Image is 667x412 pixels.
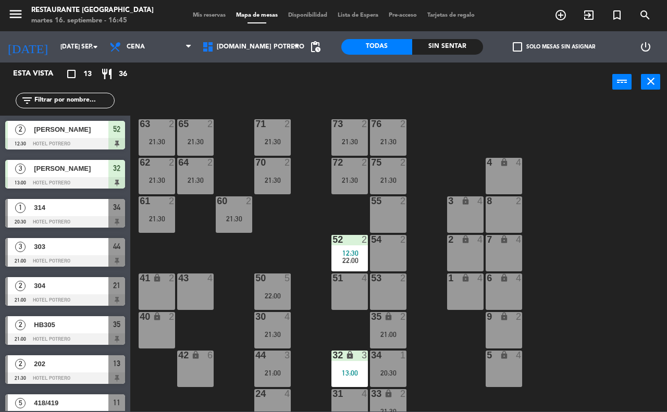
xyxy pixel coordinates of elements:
[331,369,368,377] div: 13:00
[169,273,175,283] div: 2
[285,158,291,167] div: 2
[639,9,651,21] i: search
[500,351,509,359] i: lock
[500,235,509,244] i: lock
[83,68,92,80] span: 13
[216,215,252,222] div: 21:30
[217,43,304,51] span: [DOMAIN_NAME] Potrero
[412,39,483,55] div: Sin sentar
[422,13,480,18] span: Tarjetas de regalo
[384,13,422,18] span: Pre-acceso
[487,196,487,206] div: 8
[207,158,214,167] div: 2
[345,351,354,359] i: lock
[33,95,114,106] input: Filtrar por nombre...
[254,369,291,377] div: 21:00
[177,138,214,145] div: 21:30
[113,396,120,409] span: 11
[332,158,333,167] div: 72
[583,9,595,21] i: exit_to_app
[169,119,175,129] div: 2
[34,397,108,408] span: 418/419
[169,312,175,321] div: 2
[177,177,214,184] div: 21:30
[639,41,652,53] i: power_settings_new
[15,124,26,135] span: 2
[611,9,623,21] i: turned_in_not
[255,389,256,398] div: 24
[34,319,108,330] span: HB305
[487,312,487,321] div: 9
[487,158,487,167] div: 4
[370,369,406,377] div: 20:30
[127,43,145,51] span: Cena
[400,351,406,360] div: 1
[641,74,660,90] button: close
[554,9,567,21] i: add_circle_outline
[362,389,368,398] div: 4
[65,68,78,80] i: crop_square
[255,158,256,167] div: 70
[231,13,283,18] span: Mapa de mesas
[34,124,108,135] span: [PERSON_NAME]
[34,280,108,291] span: 304
[139,138,175,145] div: 21:30
[255,273,256,283] div: 50
[8,6,23,26] button: menu
[332,273,333,283] div: 51
[362,273,368,283] div: 4
[516,196,522,206] div: 2
[500,273,509,282] i: lock
[113,123,120,135] span: 52
[15,281,26,291] span: 2
[113,357,120,370] span: 13
[332,13,384,18] span: Lista de Espera
[254,177,291,184] div: 21:30
[516,273,522,283] div: 4
[113,318,120,331] span: 35
[461,235,470,244] i: lock
[370,138,406,145] div: 21:30
[400,389,406,398] div: 2
[139,215,175,222] div: 21:30
[362,351,368,360] div: 3
[516,312,522,321] div: 2
[153,273,162,282] i: lock
[191,351,200,359] i: lock
[207,119,214,129] div: 2
[178,351,179,360] div: 42
[616,75,628,88] i: power_input
[34,163,108,174] span: [PERSON_NAME]
[612,74,632,90] button: power_input
[331,177,368,184] div: 21:30
[139,177,175,184] div: 21:30
[513,42,522,52] span: check_box_outline_blank
[500,158,509,167] i: lock
[34,241,108,252] span: 303
[331,138,368,145] div: 21:30
[113,162,120,174] span: 32
[119,68,127,80] span: 36
[89,41,102,53] i: arrow_drop_down
[255,119,256,129] div: 71
[8,6,23,22] i: menu
[15,320,26,330] span: 2
[332,351,333,360] div: 32
[188,13,231,18] span: Mis reservas
[285,273,291,283] div: 5
[15,242,26,252] span: 3
[21,94,33,107] i: filter_list
[342,256,359,265] span: 22:00
[153,312,162,321] i: lock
